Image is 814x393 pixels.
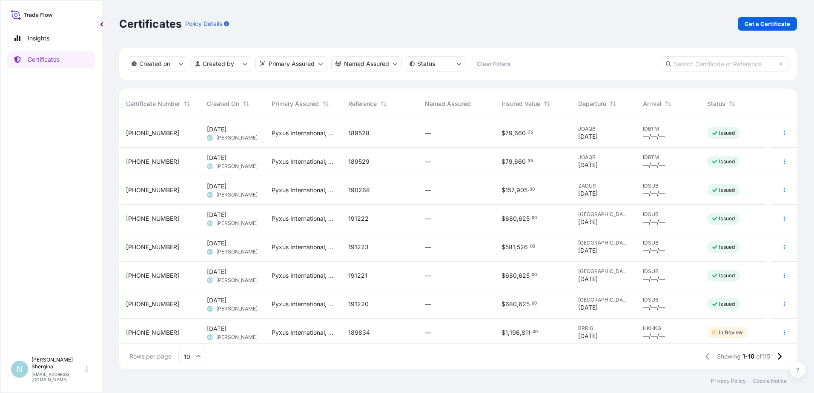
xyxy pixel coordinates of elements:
span: Rows per page [129,352,172,361]
span: IDSUB [643,296,694,303]
span: IDSUB [643,239,694,246]
span: , [513,159,514,165]
span: . [531,330,532,333]
span: 189528 [348,129,370,137]
span: 625 [519,273,530,279]
span: [PERSON_NAME] [216,163,258,170]
span: $ [502,244,505,250]
span: Reference [348,100,377,108]
span: IDBTM [643,125,694,132]
span: $ [502,301,505,307]
span: 189834 [348,328,370,337]
p: Privacy Policy [711,378,746,384]
span: . [530,302,531,305]
span: 00 [530,188,535,191]
span: [DATE] [578,189,598,198]
span: —/—/— [643,275,665,283]
span: [PHONE_NUMBER] [126,186,179,194]
span: Pyxus International, Inc. [272,328,335,337]
span: BRRIG [578,325,629,332]
span: Certificate Number [126,100,180,108]
span: Pyxus International, Inc. [272,214,335,223]
p: Issued [719,301,735,308]
span: [DATE] [578,218,598,226]
span: —/—/— [643,161,665,169]
span: Departure [578,100,606,108]
button: createdBy Filter options [192,56,251,71]
button: Sort [378,99,389,109]
span: NS [208,305,212,313]
span: $ [502,130,505,136]
span: 680 [505,301,517,307]
span: [DATE] [578,132,598,141]
span: — [425,157,431,166]
span: [GEOGRAPHIC_DATA] [578,239,629,246]
span: —/—/— [643,332,665,340]
span: [GEOGRAPHIC_DATA] [578,211,629,218]
p: Certificates [119,17,182,31]
span: 680 [505,216,517,222]
span: [GEOGRAPHIC_DATA] [578,268,629,275]
span: 625 [519,301,530,307]
p: [EMAIL_ADDRESS][DOMAIN_NAME] [32,372,84,382]
span: 157 [505,187,515,193]
span: 191223 [348,243,369,251]
span: Showing [717,352,741,361]
span: [DATE] [207,239,226,248]
span: [PERSON_NAME] [216,248,258,255]
a: Get a Certificate [738,17,797,31]
span: [DATE] [207,268,226,276]
span: 00 [530,245,535,248]
span: 581 [505,244,515,250]
span: [PHONE_NUMBER] [126,271,179,280]
span: [PHONE_NUMBER] [126,243,179,251]
button: distributor Filter options [255,56,327,71]
button: Sort [608,99,618,109]
span: , [513,130,514,136]
span: —/—/— [643,246,665,255]
p: In Review [719,329,743,336]
span: 625 [519,216,530,222]
p: Get a Certificate [745,20,790,28]
span: — [425,214,431,223]
span: [PHONE_NUMBER] [126,214,179,223]
p: Primary Assured [269,60,315,68]
span: Created On [207,100,239,108]
p: Issued [719,215,735,222]
span: — [425,243,431,251]
span: 79 [505,159,513,165]
p: Certificates [28,55,60,64]
span: N [17,365,23,373]
button: cargoOwner Filter options [331,56,401,71]
p: Created by [203,60,234,68]
span: —/—/— [643,132,665,141]
button: Sort [321,99,331,109]
span: 811 [522,330,530,336]
span: ZADUR [578,182,629,189]
span: Pyxus International, Inc. [272,300,335,308]
span: NS [208,162,212,171]
span: —/—/— [643,303,665,312]
span: [GEOGRAPHIC_DATA] [578,296,629,303]
p: Policy Details [185,20,222,28]
span: [DATE] [578,332,598,340]
span: 196 [510,330,520,336]
span: 660 [514,130,526,136]
p: Created on [139,60,170,68]
span: —/—/— [643,218,665,226]
span: [PERSON_NAME] [216,277,258,284]
span: NS [208,134,212,142]
span: Primary Assured [272,100,319,108]
p: Status [417,60,435,68]
input: Search Certificate or Reference... [661,56,788,71]
span: , [517,301,519,307]
p: Named Assured [344,60,389,68]
span: 00 [532,273,537,276]
span: 660 [514,159,526,165]
span: , [515,244,517,250]
span: [PERSON_NAME] [216,134,258,141]
span: , [520,330,522,336]
span: Pyxus International, Inc. [272,243,335,251]
p: Insights [28,34,49,43]
span: NS [208,333,212,342]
